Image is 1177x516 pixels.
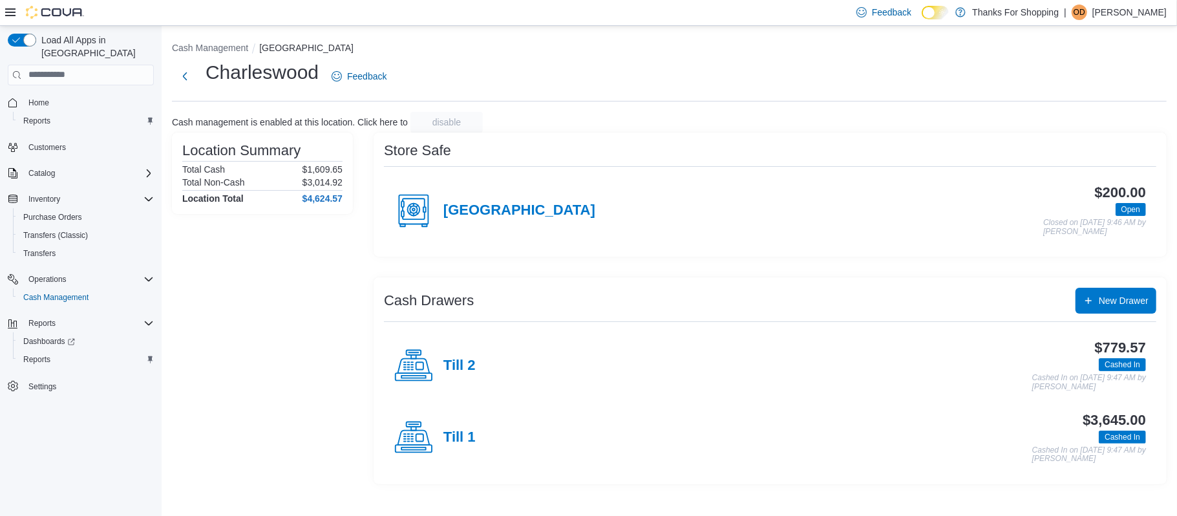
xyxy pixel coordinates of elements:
[3,190,159,208] button: Inventory
[28,382,56,392] span: Settings
[23,191,154,207] span: Inventory
[23,95,54,111] a: Home
[922,19,922,20] span: Dark Mode
[23,212,82,222] span: Purchase Orders
[3,376,159,395] button: Settings
[28,274,67,285] span: Operations
[18,334,154,349] span: Dashboards
[18,334,80,349] a: Dashboards
[18,352,154,367] span: Reports
[26,6,84,19] img: Cova
[302,164,343,175] p: $1,609.65
[23,248,56,259] span: Transfers
[23,116,50,126] span: Reports
[1032,446,1146,464] p: Cashed In on [DATE] 9:47 AM by [PERSON_NAME]
[172,41,1167,57] nav: An example of EuiBreadcrumbs
[1099,431,1146,444] span: Cashed In
[1121,204,1140,215] span: Open
[206,59,319,85] h1: Charleswood
[1105,431,1140,443] span: Cashed In
[23,166,60,181] button: Catalog
[23,139,154,155] span: Customers
[182,143,301,158] h3: Location Summary
[432,116,461,129] span: disable
[13,226,159,244] button: Transfers (Classic)
[23,191,65,207] button: Inventory
[23,354,50,365] span: Reports
[3,93,159,112] button: Home
[13,112,159,130] button: Reports
[18,113,154,129] span: Reports
[18,246,154,261] span: Transfers
[443,429,476,446] h4: Till 1
[28,142,66,153] span: Customers
[1095,340,1146,356] h3: $779.57
[18,228,93,243] a: Transfers (Classic)
[23,140,71,155] a: Customers
[36,34,154,59] span: Load All Apps in [GEOGRAPHIC_DATA]
[23,272,72,287] button: Operations
[28,168,55,178] span: Catalog
[1076,288,1156,314] button: New Drawer
[172,63,198,89] button: Next
[1043,219,1146,236] p: Closed on [DATE] 9:46 AM by [PERSON_NAME]
[172,117,408,127] p: Cash management is enabled at this location. Click here to
[23,316,154,331] span: Reports
[384,143,451,158] h3: Store Safe
[18,290,94,305] a: Cash Management
[23,292,89,303] span: Cash Management
[3,270,159,288] button: Operations
[28,98,49,108] span: Home
[259,43,354,53] button: [GEOGRAPHIC_DATA]
[1095,185,1146,200] h3: $200.00
[872,6,911,19] span: Feedback
[18,210,154,225] span: Purchase Orders
[1105,359,1140,371] span: Cashed In
[13,244,159,263] button: Transfers
[172,43,248,53] button: Cash Management
[23,94,154,111] span: Home
[13,288,159,306] button: Cash Management
[1072,5,1087,20] div: O Dixon
[18,210,87,225] a: Purchase Orders
[23,316,61,331] button: Reports
[1092,5,1167,20] p: [PERSON_NAME]
[18,246,61,261] a: Transfers
[1099,294,1149,307] span: New Drawer
[443,202,595,219] h4: [GEOGRAPHIC_DATA]
[18,290,154,305] span: Cash Management
[182,164,225,175] h6: Total Cash
[13,208,159,226] button: Purchase Orders
[1099,358,1146,371] span: Cashed In
[8,88,154,429] nav: Complex example
[23,378,154,394] span: Settings
[443,358,476,374] h4: Till 2
[384,293,474,308] h3: Cash Drawers
[23,379,61,394] a: Settings
[302,193,343,204] h4: $4,624.57
[28,318,56,328] span: Reports
[182,177,245,188] h6: Total Non-Cash
[182,193,244,204] h4: Location Total
[3,314,159,332] button: Reports
[3,164,159,182] button: Catalog
[1083,413,1146,428] h3: $3,645.00
[1116,203,1146,216] span: Open
[23,230,88,241] span: Transfers (Classic)
[410,112,483,133] button: disable
[1074,5,1085,20] span: OD
[28,194,60,204] span: Inventory
[13,350,159,369] button: Reports
[3,138,159,156] button: Customers
[347,70,387,83] span: Feedback
[972,5,1059,20] p: Thanks For Shopping
[13,332,159,350] a: Dashboards
[922,6,949,19] input: Dark Mode
[326,63,392,89] a: Feedback
[23,272,154,287] span: Operations
[23,166,154,181] span: Catalog
[23,336,75,347] span: Dashboards
[302,177,343,188] p: $3,014.92
[1064,5,1066,20] p: |
[18,113,56,129] a: Reports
